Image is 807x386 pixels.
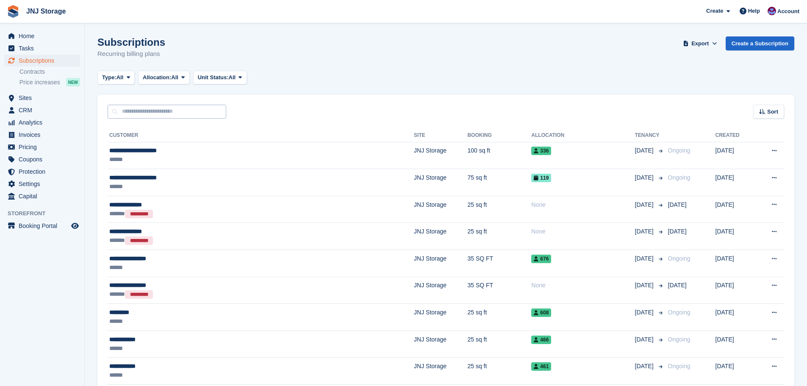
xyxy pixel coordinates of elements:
[467,250,531,277] td: 35 SQ FT
[4,153,80,165] a: menu
[715,358,755,385] td: [DATE]
[171,73,178,82] span: All
[748,7,760,15] span: Help
[7,5,19,18] img: stora-icon-8386f47178a22dfd0bd8f6a31ec36ba5ce8667c1dd55bd0f319d3a0aa187defe.svg
[70,221,80,231] a: Preview store
[531,336,551,344] span: 466
[97,36,165,48] h1: Subscriptions
[4,190,80,202] a: menu
[715,129,755,142] th: Created
[19,42,69,54] span: Tasks
[531,147,551,155] span: 336
[635,173,655,182] span: [DATE]
[143,73,171,82] span: Allocation:
[635,129,665,142] th: Tenancy
[4,141,80,153] a: menu
[467,142,531,169] td: 100 sq ft
[19,117,69,128] span: Analytics
[767,108,778,116] span: Sort
[414,358,467,385] td: JNJ Storage
[726,36,794,50] a: Create a Subscription
[531,308,551,317] span: 608
[19,166,69,178] span: Protection
[715,277,755,304] td: [DATE]
[467,304,531,331] td: 25 sq ft
[706,7,723,15] span: Create
[635,281,655,290] span: [DATE]
[229,73,236,82] span: All
[668,336,691,343] span: Ongoing
[467,330,531,358] td: 25 sq ft
[414,196,467,223] td: JNJ Storage
[19,78,60,86] span: Price increases
[198,73,229,82] span: Unit Status:
[19,220,69,232] span: Booking Portal
[19,30,69,42] span: Home
[668,282,687,289] span: [DATE]
[414,330,467,358] td: JNJ Storage
[8,209,84,218] span: Storefront
[108,129,414,142] th: Customer
[715,142,755,169] td: [DATE]
[531,255,551,263] span: 676
[715,223,755,250] td: [DATE]
[66,78,80,86] div: NEW
[414,169,467,196] td: JNJ Storage
[19,129,69,141] span: Invoices
[668,228,687,235] span: [DATE]
[4,117,80,128] a: menu
[4,42,80,54] a: menu
[668,309,691,316] span: Ongoing
[19,78,80,87] a: Price increases NEW
[682,36,719,50] button: Export
[467,169,531,196] td: 75 sq ft
[635,335,655,344] span: [DATE]
[97,49,165,59] p: Recurring billing plans
[635,254,655,263] span: [DATE]
[467,358,531,385] td: 25 sq ft
[19,190,69,202] span: Capital
[116,73,124,82] span: All
[19,104,69,116] span: CRM
[635,227,655,236] span: [DATE]
[715,250,755,277] td: [DATE]
[138,71,190,85] button: Allocation: All
[531,129,635,142] th: Allocation
[467,196,531,223] td: 25 sq ft
[531,227,635,236] div: None
[467,223,531,250] td: 25 sq ft
[715,169,755,196] td: [DATE]
[768,7,776,15] img: Jonathan Scrase
[4,178,80,190] a: menu
[19,178,69,190] span: Settings
[467,129,531,142] th: Booking
[4,30,80,42] a: menu
[414,250,467,277] td: JNJ Storage
[467,277,531,304] td: 35 SQ FT
[19,153,69,165] span: Coupons
[414,129,467,142] th: Site
[414,142,467,169] td: JNJ Storage
[668,174,691,181] span: Ongoing
[715,304,755,331] td: [DATE]
[531,281,635,290] div: None
[23,4,69,18] a: JNJ Storage
[4,92,80,104] a: menu
[531,174,551,182] span: 119
[715,196,755,223] td: [DATE]
[635,308,655,317] span: [DATE]
[414,304,467,331] td: JNJ Storage
[414,223,467,250] td: JNJ Storage
[4,220,80,232] a: menu
[531,200,635,209] div: None
[777,7,799,16] span: Account
[19,55,69,67] span: Subscriptions
[635,146,655,155] span: [DATE]
[19,92,69,104] span: Sites
[668,147,691,154] span: Ongoing
[4,166,80,178] a: menu
[531,362,551,371] span: 461
[635,200,655,209] span: [DATE]
[414,277,467,304] td: JNJ Storage
[4,129,80,141] a: menu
